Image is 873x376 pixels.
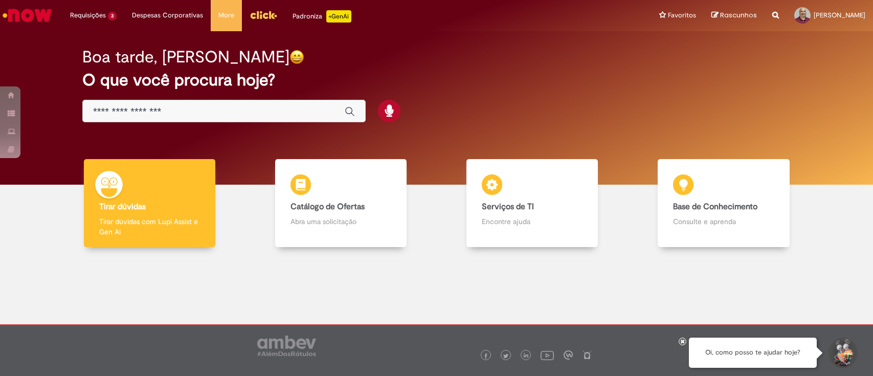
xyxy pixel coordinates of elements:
h2: Boa tarde, [PERSON_NAME] [82,48,289,66]
a: Tirar dúvidas Tirar dúvidas com Lupi Assist e Gen Ai [54,159,245,248]
span: 3 [108,12,117,20]
span: Requisições [70,10,106,20]
span: [PERSON_NAME] [814,11,865,19]
img: ServiceNow [1,5,54,26]
p: Encontre ajuda [482,216,583,227]
span: Rascunhos [720,10,757,20]
span: Favoritos [668,10,696,20]
img: logo_footer_twitter.png [503,353,508,359]
p: Tirar dúvidas com Lupi Assist e Gen Ai [99,216,200,237]
button: Iniciar Conversa de Suporte [827,338,858,368]
a: Serviços de TI Encontre ajuda [437,159,628,248]
p: Abra uma solicitação [290,216,391,227]
span: More [218,10,234,20]
img: happy-face.png [289,50,304,64]
b: Tirar dúvidas [99,202,146,212]
span: Despesas Corporativas [132,10,203,20]
a: Rascunhos [711,11,757,20]
div: Oi, como posso te ajudar hoje? [689,338,817,368]
img: logo_footer_youtube.png [541,348,554,362]
img: logo_footer_linkedin.png [524,353,529,359]
b: Serviços de TI [482,202,534,212]
img: logo_footer_ambev_rotulo_gray.png [257,336,316,356]
img: click_logo_yellow_360x200.png [250,7,277,23]
img: logo_footer_naosei.png [583,350,592,360]
img: logo_footer_workplace.png [564,350,573,360]
p: Consulte e aprenda [673,216,774,227]
div: Padroniza [293,10,351,23]
img: logo_footer_facebook.png [483,353,488,359]
b: Catálogo de Ofertas [290,202,365,212]
b: Base de Conhecimento [673,202,757,212]
p: +GenAi [326,10,351,23]
a: Base de Conhecimento Consulte e aprenda [628,159,819,248]
a: Catálogo de Ofertas Abra uma solicitação [245,159,436,248]
h2: O que você procura hoje? [82,71,791,89]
